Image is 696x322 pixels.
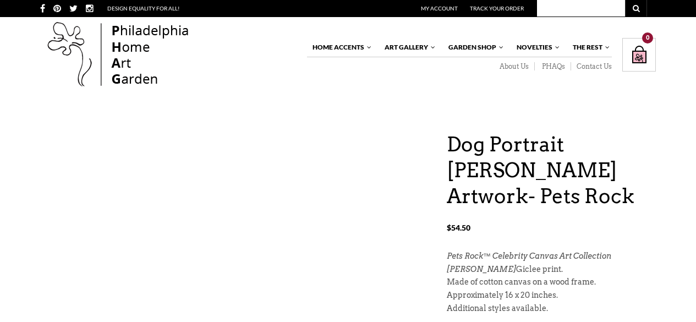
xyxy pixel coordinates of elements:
a: My Account [421,5,458,12]
a: About Us [492,62,535,71]
span: $ [447,223,451,232]
p: Giclee print. [447,263,656,276]
em: [PERSON_NAME] [447,265,516,274]
h1: Dog Portrait [PERSON_NAME] Artwork- Pets Rock [447,132,656,209]
p: Additional styles available. [447,302,656,315]
a: PHAQs [535,62,571,71]
em: Pets Rock™ Celebrity Canvas Art Collection [447,252,611,260]
p: Made of cotton canvas on a wood frame. [447,276,656,289]
a: Contact Us [571,62,612,71]
a: The Rest [567,38,611,57]
a: Track Your Order [470,5,524,12]
a: Home Accents [307,38,372,57]
p: Approximately 16 x 20 inches. [447,289,656,302]
a: Art Gallery [379,38,436,57]
a: Garden Shop [443,38,505,57]
bdi: 54.50 [447,223,470,232]
a: Novelties [511,38,561,57]
div: 0 [642,32,653,43]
